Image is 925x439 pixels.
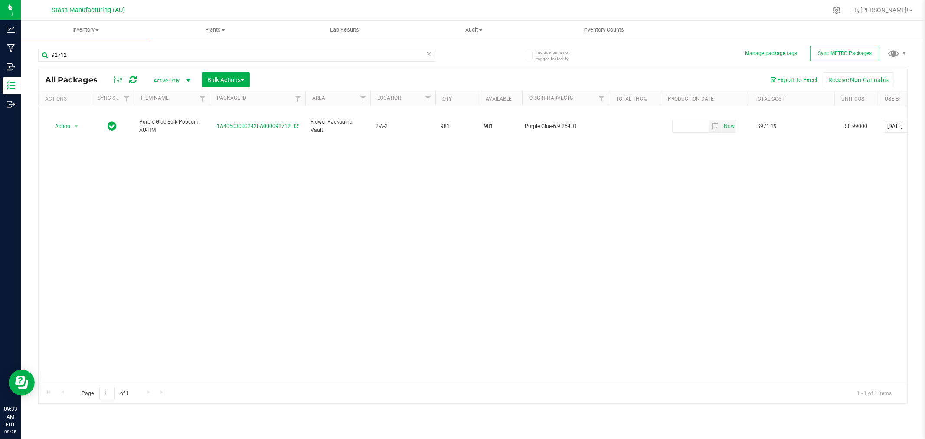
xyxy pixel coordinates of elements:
[823,72,894,87] button: Receive Non-Cannabis
[4,429,17,435] p: 08/25
[311,118,365,134] span: Flower Packaging Vault
[150,21,280,39] a: Plants
[753,120,781,133] span: $971.19
[7,44,15,52] inline-svg: Manufacturing
[7,62,15,71] inline-svg: Inbound
[318,26,371,34] span: Lab Results
[755,96,784,102] a: Total Cost
[529,95,573,101] a: Origin Harvests
[151,26,280,34] span: Plants
[38,49,436,62] input: Search Package ID, Item Name, SKU, Lot or Part Number...
[831,6,842,14] div: Manage settings
[409,21,539,39] a: Audit
[426,49,432,60] span: Clear
[410,26,539,34] span: Audit
[47,120,71,132] span: Action
[141,95,169,101] a: Item Name
[98,95,131,101] a: Sync Status
[377,95,402,101] a: Location
[293,123,298,129] span: Sync from Compliance System
[9,370,35,396] iframe: Resource center
[376,122,430,131] span: 2-A-2
[441,122,474,131] span: 981
[852,7,909,13] span: Hi, [PERSON_NAME]!
[108,120,117,132] span: In Sync
[45,96,87,102] div: Actions
[4,405,17,429] p: 09:33 AM EDT
[765,72,823,87] button: Export to Excel
[71,120,82,132] span: select
[572,26,636,34] span: Inventory Counts
[21,21,150,39] a: Inventory
[709,120,722,132] span: select
[74,387,137,400] span: Page of 1
[7,100,15,108] inline-svg: Outbound
[722,120,736,132] span: select
[668,96,714,102] a: Production Date
[616,96,647,102] a: Total THC%
[280,21,409,39] a: Lab Results
[196,91,210,106] a: Filter
[421,91,435,106] a: Filter
[536,49,580,62] span: Include items not tagged for facility
[217,95,246,101] a: Package ID
[52,7,125,14] span: Stash Manufacturing (AU)
[202,72,250,87] button: Bulk Actions
[722,120,737,133] span: Set Current date
[356,91,370,106] a: Filter
[217,123,291,129] a: 1A40503000242EA000092712
[834,106,878,147] td: $0.99000
[291,91,305,106] a: Filter
[486,96,512,102] a: Available
[312,95,325,101] a: Area
[745,50,797,57] button: Manage package tags
[810,46,879,61] button: Sync METRC Packages
[484,122,517,131] span: 981
[120,91,134,106] a: Filter
[99,387,115,400] input: 1
[207,76,244,83] span: Bulk Actions
[7,25,15,34] inline-svg: Analytics
[139,118,205,134] span: Purple Glue-Bulk Popcorn-AU-HM
[841,96,867,102] a: Unit Cost
[45,75,106,85] span: All Packages
[525,122,606,131] div: Purple Glue-6.9.25-HO
[885,96,902,102] a: Use By
[850,387,899,400] span: 1 - 1 of 1 items
[595,91,609,106] a: Filter
[7,81,15,90] inline-svg: Inventory
[539,21,668,39] a: Inventory Counts
[442,96,452,102] a: Qty
[21,26,150,34] span: Inventory
[818,50,872,56] span: Sync METRC Packages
